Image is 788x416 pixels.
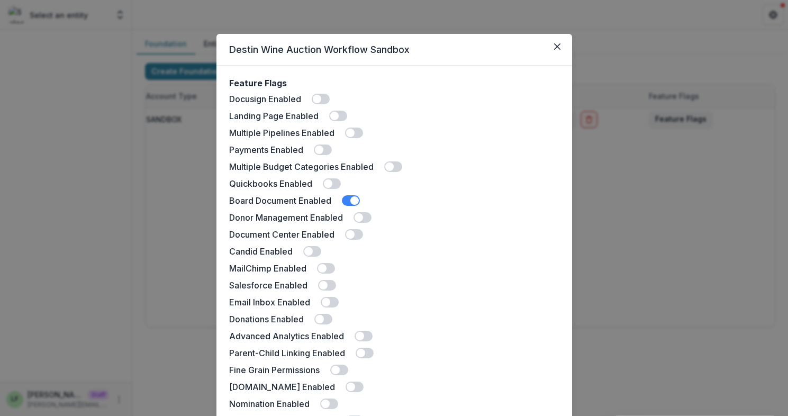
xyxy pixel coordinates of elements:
[229,279,307,292] label: Salesforce Enabled
[229,381,335,393] label: [DOMAIN_NAME] Enabled
[229,160,374,173] label: Multiple Budget Categories Enabled
[229,245,293,258] label: Candid Enabled
[229,93,301,105] label: Docusign Enabled
[229,143,303,156] label: Payments Enabled
[229,177,312,190] label: Quickbooks Enabled
[229,313,304,325] label: Donations Enabled
[229,296,310,309] label: Email Inbox Enabled
[229,364,320,376] label: Fine Grain Permissions
[229,78,287,88] h2: Feature Flags
[229,194,331,207] label: Board Document Enabled
[229,110,319,122] label: Landing Page Enabled
[229,211,343,224] label: Donor Management Enabled
[549,38,566,55] button: Close
[216,34,572,66] header: Destin Wine Auction Workflow Sandbox
[229,397,310,410] label: Nomination Enabled
[229,330,344,342] label: Advanced Analytics Enabled
[229,262,306,275] label: MailChimp Enabled
[229,347,345,359] label: Parent-Child Linking Enabled
[229,126,334,139] label: Multiple Pipelines Enabled
[229,228,334,241] label: Document Center Enabled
